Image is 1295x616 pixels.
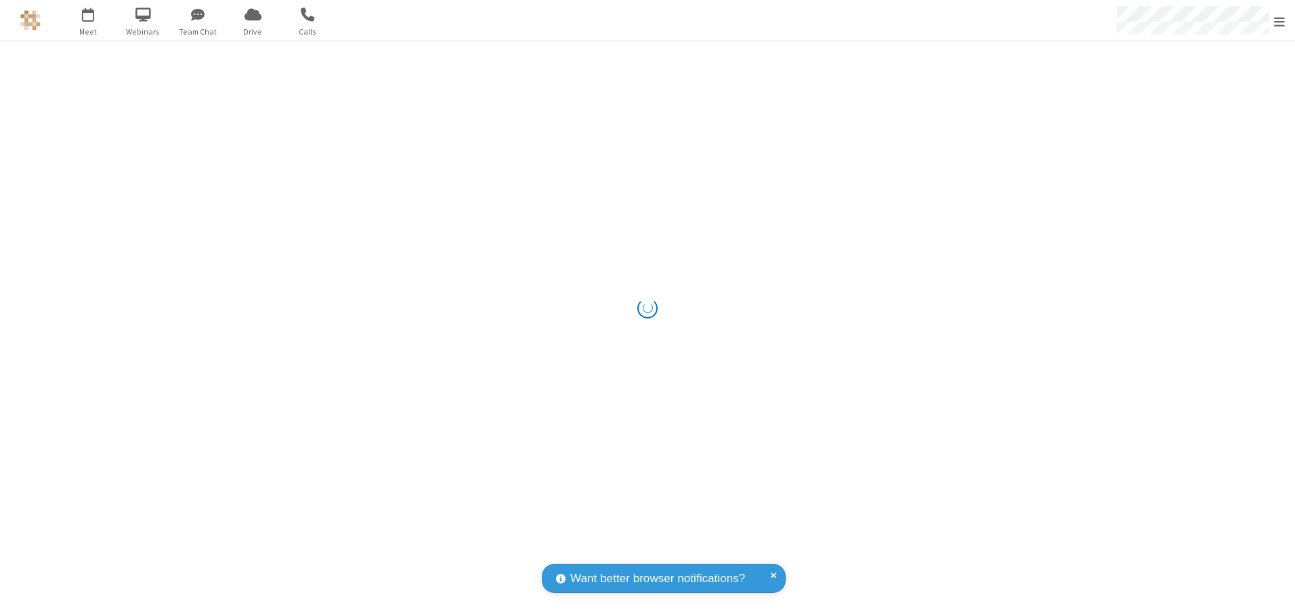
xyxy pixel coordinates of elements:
[282,26,333,38] span: Calls
[63,26,114,38] span: Meet
[173,26,224,38] span: Team Chat
[20,10,41,30] img: QA Selenium DO NOT DELETE OR CHANGE
[570,570,745,588] span: Want better browser notifications?
[228,26,278,38] span: Drive
[118,26,169,38] span: Webinars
